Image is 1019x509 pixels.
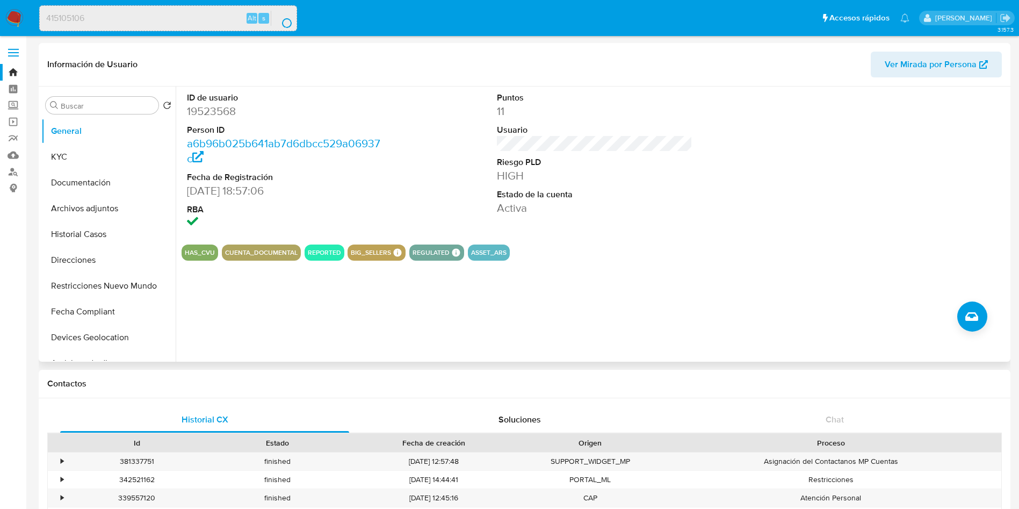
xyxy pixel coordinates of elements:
[50,101,59,110] button: Buscar
[826,413,844,426] span: Chat
[41,170,176,196] button: Documentación
[61,493,63,503] div: •
[348,453,520,470] div: [DATE] 12:57:48
[885,52,977,77] span: Ver Mirada por Persona
[187,104,383,119] dd: 19523568
[187,135,380,166] a: a6b96b025b641ab7d6dbcc529a06937c
[215,438,341,448] div: Estado
[41,144,176,170] button: KYC
[356,438,512,448] div: Fecha de creación
[661,453,1001,470] div: Asignación del Contactanos MP Cuentas
[41,350,176,376] button: Anticipos de dinero
[41,273,176,299] button: Restricciones Nuevo Mundo
[163,101,171,113] button: Volver al orden por defecto
[498,413,541,426] span: Soluciones
[61,101,154,111] input: Buscar
[41,221,176,247] button: Historial Casos
[520,489,661,507] div: CAP
[497,168,693,183] dd: HIGH
[497,92,693,104] dt: Puntos
[661,489,1001,507] div: Atención Personal
[348,471,520,489] div: [DATE] 14:44:41
[67,453,207,470] div: 381337751
[41,118,176,144] button: General
[182,413,228,426] span: Historial CX
[348,489,520,507] div: [DATE] 12:45:16
[497,104,693,119] dd: 11
[935,13,996,23] p: mariaeugenia.sanchez@mercadolibre.com
[47,378,1002,389] h1: Contactos
[497,200,693,216] dd: Activa
[187,183,383,198] dd: [DATE] 18:57:06
[262,13,265,23] span: s
[61,456,63,467] div: •
[520,453,661,470] div: SUPPORT_WIDGET_MP
[40,11,297,25] input: Buscar usuario o caso...
[497,156,693,168] dt: Riesgo PLD
[207,471,348,489] div: finished
[67,471,207,489] div: 342521162
[668,438,994,448] div: Proceso
[61,475,63,485] div: •
[187,204,383,216] dt: RBA
[871,52,1002,77] button: Ver Mirada por Persona
[67,489,207,507] div: 339557120
[207,489,348,507] div: finished
[207,453,348,470] div: finished
[74,438,200,448] div: Id
[271,11,293,26] button: search-icon
[661,471,1001,489] div: Restricciones
[497,124,693,136] dt: Usuario
[248,13,256,23] span: Alt
[187,92,383,104] dt: ID de usuario
[41,196,176,221] button: Archivos adjuntos
[520,471,661,489] div: PORTAL_ML
[187,124,383,136] dt: Person ID
[829,12,890,24] span: Accesos rápidos
[1000,12,1011,24] a: Salir
[497,189,693,200] dt: Estado de la cuenta
[47,59,138,70] h1: Información de Usuario
[527,438,653,448] div: Origen
[41,299,176,325] button: Fecha Compliant
[41,247,176,273] button: Direcciones
[187,171,383,183] dt: Fecha de Registración
[900,13,909,23] a: Notificaciones
[41,325,176,350] button: Devices Geolocation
